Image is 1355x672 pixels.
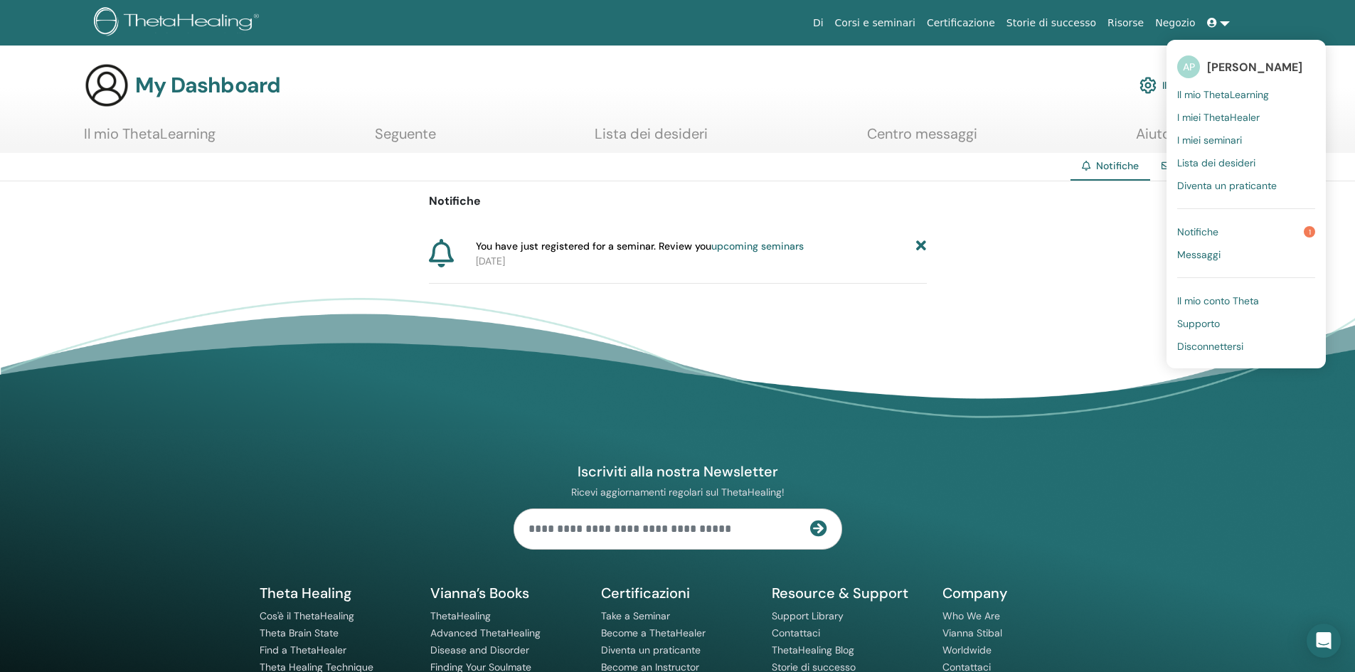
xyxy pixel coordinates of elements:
[430,609,491,622] a: ThetaHealing
[942,584,1096,602] h5: Company
[1177,335,1315,358] a: Disconnettersi
[1177,289,1315,312] a: Il mio conto Theta
[260,626,339,639] a: Theta Brain State
[1096,159,1139,172] span: Notifiche
[84,125,216,153] a: Il mio ThetaLearning
[1139,70,1228,101] a: Il mio account
[514,486,842,498] p: Ricevi aggiornamenti regolari sul ThetaHealing!
[772,626,820,639] a: Contattaci
[1102,10,1149,36] a: Risorse
[1149,10,1201,36] a: Negozio
[260,584,413,602] h5: Theta Healing
[1177,156,1255,169] span: Lista dei desideri
[942,644,992,656] a: Worldwide
[829,10,921,36] a: Corsi e seminari
[1177,248,1221,261] span: Messaggi
[375,125,436,153] a: Seguente
[430,626,541,639] a: Advanced ThetaHealing
[260,644,346,656] a: Find a ThetaHealer
[476,254,927,269] p: [DATE]
[429,193,927,210] p: Notifiche
[1177,312,1315,335] a: Supporto
[1207,60,1302,75] span: [PERSON_NAME]
[807,10,829,36] a: Di
[942,626,1002,639] a: Vianna Stibal
[1177,317,1220,330] span: Supporto
[430,644,529,656] a: Disease and Disorder
[867,125,977,153] a: Centro messaggi
[1177,179,1277,192] span: Diventa un praticante
[601,644,701,656] a: Diventa un praticante
[1001,10,1102,36] a: Storie di successo
[601,609,670,622] a: Take a Seminar
[601,584,755,602] h5: Certificazioni
[430,584,584,602] h5: Vianna’s Books
[1139,73,1157,97] img: cog.svg
[1177,83,1315,106] a: Il mio ThetaLearning
[1177,134,1242,146] span: I miei seminari
[1177,50,1315,83] a: AP[PERSON_NAME]
[1177,225,1218,238] span: Notifiche
[772,644,854,656] a: ThetaHealing Blog
[1304,226,1315,238] span: 1
[1177,129,1315,151] a: I miei seminari
[1177,111,1260,124] span: I miei ThetaHealer
[1177,151,1315,174] a: Lista dei desideri
[1177,106,1315,129] a: I miei ThetaHealer
[1177,340,1243,353] span: Disconnettersi
[1177,88,1269,101] span: Il mio ThetaLearning
[1177,243,1315,266] a: Messaggi
[94,7,264,39] img: logo.png
[514,462,842,481] h4: Iscriviti alla nostra Newsletter
[260,609,354,622] a: Cos'è il ThetaHealing
[601,626,706,639] a: Become a ThetaHealer
[921,10,1001,36] a: Certificazione
[1307,624,1341,658] div: Open Intercom Messenger
[595,125,708,153] a: Lista dei desideri
[135,73,280,98] h3: My Dashboard
[772,609,844,622] a: Support Library
[1177,174,1315,197] a: Diventa un praticante
[942,609,1000,622] a: Who We Are
[1177,55,1200,78] span: AP
[1177,294,1259,307] span: Il mio conto Theta
[711,240,804,252] a: upcoming seminars
[772,584,925,602] h5: Resource & Support
[1177,220,1315,243] a: Notifiche1
[84,63,129,108] img: generic-user-icon.jpg
[476,239,804,254] span: You have just registered for a seminar. Review you
[1136,125,1230,153] a: Aiuto e risorse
